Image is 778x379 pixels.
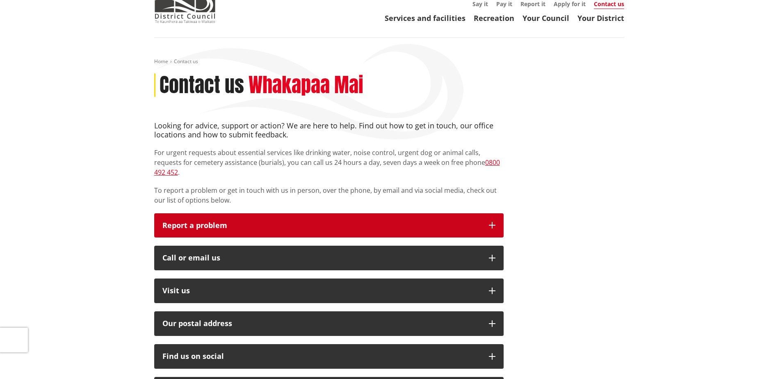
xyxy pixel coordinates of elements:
div: Call or email us [162,254,481,262]
iframe: Messenger Launcher [740,345,770,374]
h2: Whakapaa Mai [249,73,363,97]
p: Report a problem [162,221,481,230]
h4: Looking for advice, support or action? We are here to help. Find out how to get in touch, our off... [154,121,504,139]
nav: breadcrumb [154,58,624,65]
h1: Contact us [160,73,244,97]
a: Your Council [522,13,569,23]
button: Find us on social [154,344,504,369]
a: 0800 492 452 [154,158,500,177]
span: Contact us [174,58,198,65]
button: Visit us [154,279,504,303]
button: Report a problem [154,213,504,238]
p: Visit us [162,287,481,295]
div: Find us on social [162,352,481,361]
h2: Our postal address [162,320,481,328]
a: Services and facilities [385,13,465,23]
button: Our postal address [154,311,504,336]
button: Call or email us [154,246,504,270]
a: Recreation [474,13,514,23]
p: To report a problem or get in touch with us in person, over the phone, by email and via social me... [154,185,504,205]
p: For urgent requests about essential services like drinking water, noise control, urgent dog or an... [154,148,504,177]
a: Home [154,58,168,65]
a: Your District [577,13,624,23]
